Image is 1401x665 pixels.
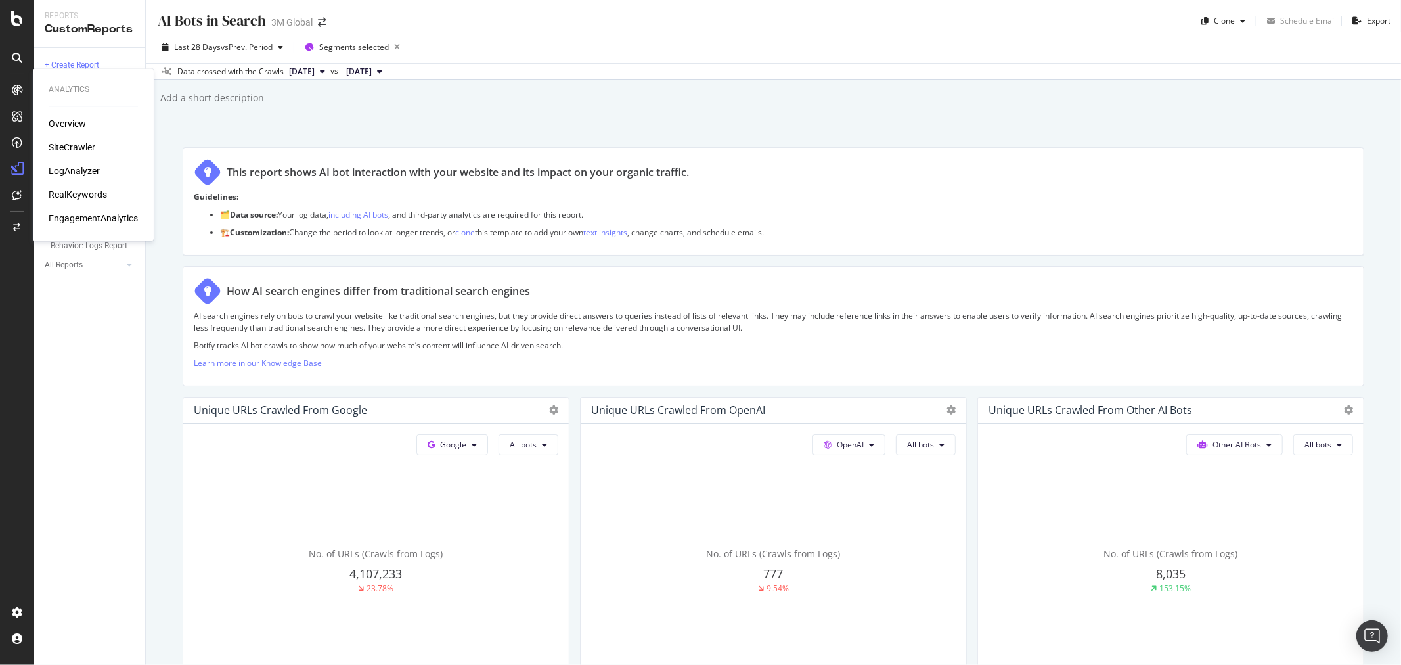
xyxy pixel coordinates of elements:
div: Unique URLs Crawled from OpenAI [591,403,765,417]
span: All bots [510,439,537,450]
div: Data crossed with the Crawls [177,66,284,78]
a: clone [455,227,475,238]
span: 8,035 [1156,566,1186,582]
a: + Create Report [45,58,136,72]
span: All bots [907,439,934,450]
div: All Reports [45,258,83,272]
button: Last 28 DaysvsPrev. Period [156,37,288,58]
div: 23.78% [367,583,394,594]
div: arrow-right-arrow-left [318,18,326,27]
span: Google [440,439,466,450]
button: All bots [896,434,956,455]
a: Learn more in our Knowledge Base [194,357,322,369]
p: Botify tracks AI bot crawls to show how much of your website’s content will influence AI-driven s... [194,340,1353,351]
span: vs [330,65,341,77]
p: AI search engines rely on bots to crawl your website like traditional search engines, but they pr... [194,310,1353,332]
a: LogAnalyzer [49,165,100,178]
p: 🏗️ Change the period to look at longer trends, or this template to add your own , change charts, ... [220,227,1353,238]
a: Overview [49,118,86,131]
span: 4,107,233 [350,566,403,582]
button: Clone [1196,11,1251,32]
button: Export [1347,11,1390,32]
span: Other AI Bots [1212,439,1261,450]
a: text insights [583,227,627,238]
div: AI Bots in Search [156,11,266,31]
a: SiteCrawler [49,141,95,154]
span: No. of URLs (Crawls from Logs) [309,547,443,560]
span: No. of URLs (Crawls from Logs) [1104,547,1238,560]
span: 777 [764,566,784,582]
div: 153.15% [1159,583,1191,594]
a: including AI bots [328,209,388,220]
div: Reports [45,11,135,22]
span: Last 28 Days [174,41,221,53]
div: Export [1367,15,1390,26]
span: 2025 Jul. 20th [346,66,372,78]
button: All bots [499,434,558,455]
div: Open Intercom Messenger [1356,620,1388,652]
button: OpenAI [812,434,885,455]
div: Analytics [49,84,138,95]
div: How AI search engines differ from traditional search enginesAI search engines rely on bots to cra... [183,266,1364,386]
div: + Create Report [45,58,99,72]
div: Add a short description [159,91,264,104]
strong: Data source: [230,209,278,220]
p: 🗂️ Your log data, , and third-party analytics are required for this report. [220,209,1353,220]
span: All bots [1304,439,1331,450]
button: Segments selected [300,37,405,58]
button: All bots [1293,434,1353,455]
button: Google [416,434,488,455]
strong: Customization: [230,227,289,238]
div: Clone [1214,15,1235,26]
span: vs Prev. Period [221,41,273,53]
strong: Guidelines: [194,191,238,202]
div: This report shows AI bot interaction with your website and its impact on your organic traffic.Gui... [183,147,1364,256]
span: Segments selected [319,41,389,53]
span: 2025 Aug. 10th [289,66,315,78]
button: [DATE] [284,64,330,80]
div: 3M Global [271,16,313,29]
a: RealKeywords [49,189,107,202]
div: Unique URLs Crawled from Other AI Bots [989,403,1192,417]
a: EngagementAnalytics [49,212,138,225]
a: All Reports [45,258,123,272]
div: Unique URLs Crawled from Google [194,403,367,417]
button: [DATE] [341,64,388,80]
button: Schedule Email [1262,11,1336,32]
div: CustomReports [45,22,135,37]
span: No. of URLs (Crawls from Logs) [707,547,841,560]
div: This report shows AI bot interaction with your website and its impact on your organic traffic. [227,165,689,180]
div: 9.54% [767,583,789,594]
span: OpenAI [837,439,864,450]
div: Schedule Email [1280,15,1336,26]
button: Other AI Bots [1186,434,1283,455]
div: How AI search engines differ from traditional search engines [227,284,530,299]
